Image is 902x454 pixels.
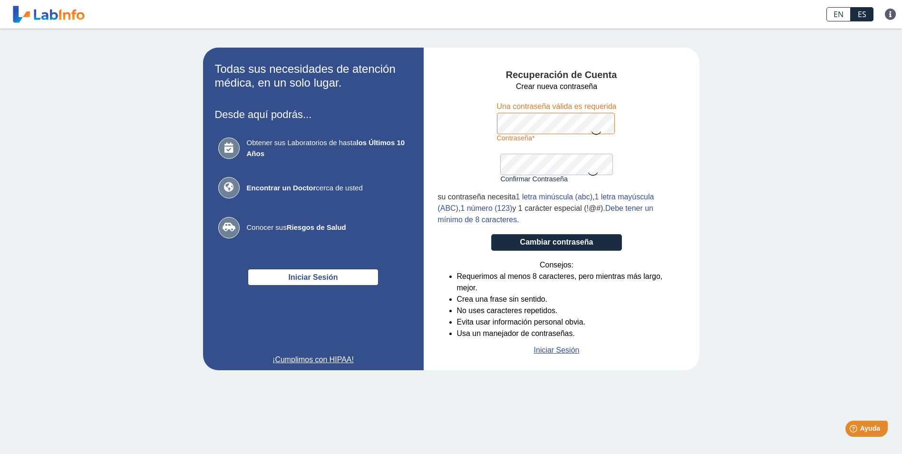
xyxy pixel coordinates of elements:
span: Obtener sus Laboratorios de hasta [247,138,408,159]
span: cerca de usted [247,183,408,194]
button: Iniciar Sesión [248,269,378,286]
label: Contraseña [497,134,617,142]
div: Una contraseña válida es requerida [497,101,617,113]
button: Cambiar contraseña [491,234,622,251]
span: Conocer sus [247,222,408,233]
li: Usa un manejador de contraseñas. [457,328,676,339]
a: ES [851,7,873,21]
h4: Recuperación de Cuenta [438,69,685,81]
li: Crea una frase sin sentido. [457,294,676,305]
a: Iniciar Sesión [534,345,580,356]
span: 1 letra minúscula (abc) [516,193,592,201]
label: Confirmar Contraseña [500,175,612,183]
li: Requerimos al menos 8 caracteres, pero mientras más largo, mejor. [457,271,676,294]
b: Encontrar un Doctor [247,184,316,192]
b: Riesgos de Salud [287,223,346,231]
a: ¡Cumplimos con HIPAA! [215,354,412,365]
span: 1 número (123) [460,204,512,212]
span: su contraseña necesita [438,193,516,201]
iframe: Help widget launcher [817,417,892,444]
h2: Todas sus necesidades de atención médica, en un solo lugar. [215,62,412,90]
b: los Últimos 10 Años [247,138,405,158]
div: , , . . [438,191,676,226]
span: Consejos: [540,259,573,271]
span: y 1 carácter especial (!@#) [512,204,603,212]
a: EN [826,7,851,21]
span: Crear nueva contraseña [516,81,597,92]
h3: Desde aquí podrás... [215,109,412,120]
li: No uses caracteres repetidos. [457,305,676,316]
li: Evita usar información personal obvia. [457,316,676,328]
